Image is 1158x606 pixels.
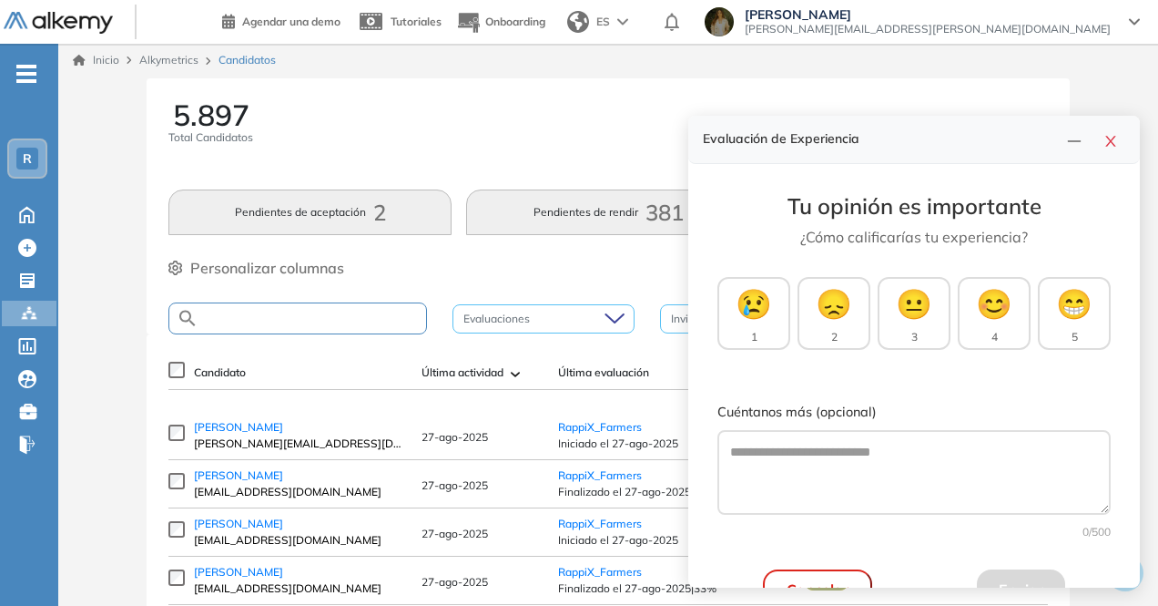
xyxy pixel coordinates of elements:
[717,193,1111,220] h3: Tu opinión es importante
[422,527,488,540] span: 27-ago-2025
[139,53,198,67] span: Alkymetrics
[558,420,642,434] a: RappiX_Farmers
[797,277,870,350] button: 😞2
[422,430,488,444] span: 27-ago-2025
[958,277,1031,350] button: 😊4
[194,484,403,500] span: [EMAIL_ADDRESS][DOMAIN_NAME]
[218,52,276,68] span: Candidatos
[242,15,340,28] span: Agendar una demo
[194,532,403,549] span: [EMAIL_ADDRESS][DOMAIN_NAME]
[991,329,998,345] span: 4
[466,190,749,235] button: Pendientes de rendir381
[736,282,772,325] span: 😢
[422,575,488,589] span: 27-ago-2025
[1060,127,1089,152] button: line
[1103,134,1118,149] span: close
[168,129,253,146] span: Total Candidatos
[558,365,649,381] span: Última evaluación
[831,329,838,345] span: 2
[194,419,403,436] a: [PERSON_NAME]
[391,15,442,28] span: Tutoriales
[745,7,1111,22] span: [PERSON_NAME]
[896,282,932,325] span: 😐
[194,468,283,482] span: [PERSON_NAME]
[456,3,545,42] button: Onboarding
[717,524,1111,540] div: 0 /500
[558,517,642,530] a: RappiX_Farmers
[194,516,403,532] a: [PERSON_NAME]
[485,15,545,28] span: Onboarding
[558,565,642,579] a: RappiX_Farmers
[558,484,786,500] span: Finalizado el 27-ago-2025 | 21%
[73,52,119,68] a: Inicio
[751,329,757,345] span: 1
[558,468,642,482] a: RappiX_Farmers
[717,403,1111,423] label: Cuéntanos más (opcional)
[190,257,344,279] span: Personalizar columnas
[1067,134,1082,149] span: line
[173,100,249,129] span: 5.897
[717,226,1111,248] p: ¿Cómo calificarías tu experiencia?
[194,517,283,530] span: [PERSON_NAME]
[1072,329,1078,345] span: 5
[422,365,503,381] span: Última actividad
[422,478,488,492] span: 27-ago-2025
[16,72,36,76] i: -
[567,11,589,33] img: world
[558,580,786,597] span: Finalizado el 27-ago-2025 | 33%
[168,190,452,235] button: Pendientes de aceptación2
[596,14,610,30] span: ES
[194,467,403,484] a: [PERSON_NAME]
[717,277,790,350] button: 😢1
[1096,127,1125,152] button: close
[1038,277,1111,350] button: 😁5
[617,18,628,26] img: arrow
[222,9,340,31] a: Agendar una demo
[816,282,852,325] span: 😞
[23,151,32,166] span: R
[976,282,1012,325] span: 😊
[911,329,918,345] span: 3
[194,436,403,452] span: [PERSON_NAME][EMAIL_ADDRESS][DOMAIN_NAME]
[194,565,283,579] span: [PERSON_NAME]
[558,436,786,452] span: Iniciado el 27-ago-2025
[1056,282,1092,325] span: 😁
[194,420,283,434] span: [PERSON_NAME]
[703,131,1060,147] h4: Evaluación de Experiencia
[878,277,950,350] button: 😐3
[745,22,1111,36] span: [PERSON_NAME][EMAIL_ADDRESS][PERSON_NAME][DOMAIN_NAME]
[558,532,786,549] span: Iniciado el 27-ago-2025
[4,12,113,35] img: Logo
[194,365,246,381] span: Candidato
[194,580,403,597] span: [EMAIL_ADDRESS][DOMAIN_NAME]
[511,372,520,377] img: [missing "en.ARROW_ALT" translation]
[194,564,403,580] a: [PERSON_NAME]
[177,307,198,330] img: SEARCH_ALT
[168,257,344,279] button: Personalizar columnas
